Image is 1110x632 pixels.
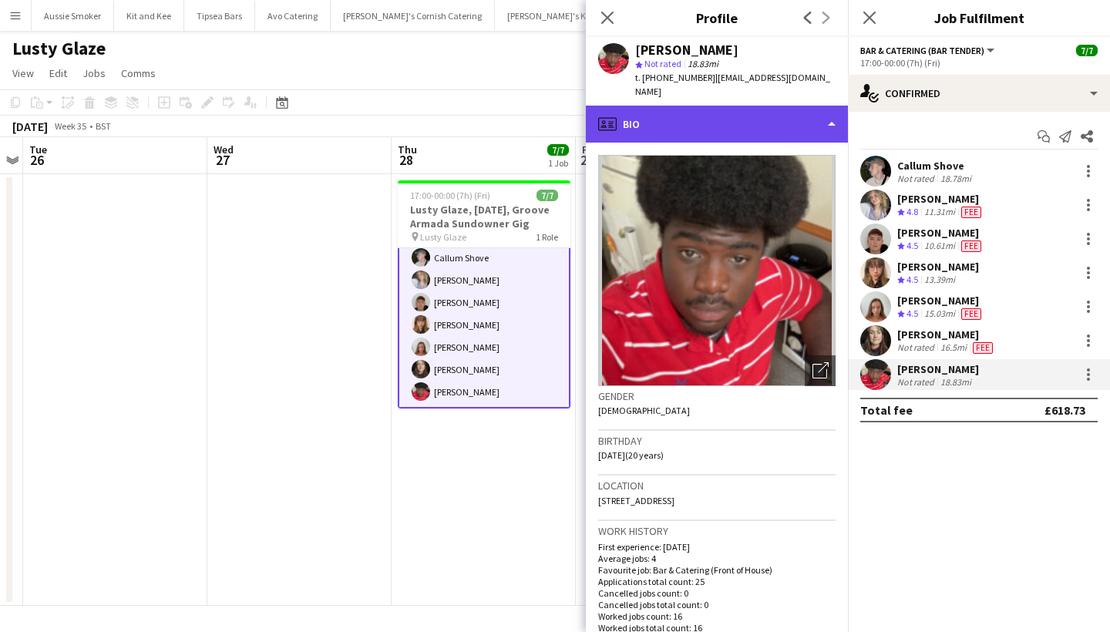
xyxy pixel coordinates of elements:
div: Callum Shove [897,159,974,173]
span: Edit [49,66,67,80]
span: 7/7 [1076,45,1098,56]
span: [STREET_ADDRESS] [598,495,674,506]
h3: Location [598,479,836,492]
span: 18.83mi [684,58,721,69]
div: Confirmed [848,75,1110,112]
span: Week 35 [51,120,89,132]
span: 4.5 [906,240,918,251]
a: Edit [43,63,73,83]
button: Bar & Catering (Bar Tender) [860,45,997,56]
div: Crew has different fees then in role [970,341,996,354]
div: Bio [586,106,848,143]
span: Jobs [82,66,106,80]
span: 7/7 [536,190,558,201]
div: [PERSON_NAME] [897,362,979,376]
span: Fee [961,207,981,218]
div: [PERSON_NAME] [897,294,984,308]
div: [PERSON_NAME] [897,260,979,274]
span: Fee [961,308,981,320]
span: Not rated [644,58,681,69]
app-card-role: Bar & Catering (Bar Tender)7/717:00-00:00 (7h)Callum Shove[PERSON_NAME][PERSON_NAME][PERSON_NAME]... [398,219,570,408]
div: Total fee [860,402,913,418]
h3: Job Fulfilment [848,8,1110,28]
a: Comms [115,63,162,83]
p: Favourite job: Bar & Catering (Front of House) [598,564,836,576]
span: Bar & Catering (Bar Tender) [860,45,984,56]
span: Fee [973,342,993,354]
button: [PERSON_NAME]'s Kitchen [495,1,624,31]
span: Comms [121,66,156,80]
div: Crew has different fees then in role [958,240,984,253]
span: Fri [582,143,594,156]
span: Wed [214,143,234,156]
div: [PERSON_NAME] [635,43,738,57]
div: 18.83mi [937,376,974,388]
p: First experience: [DATE] [598,541,836,553]
span: Fee [961,240,981,252]
span: t. [PHONE_NUMBER] [635,72,715,83]
h3: Lusty Glaze, [DATE], Groove Armada Sundowner Gig [398,203,570,230]
div: 11.31mi [921,206,958,219]
span: 28 [395,151,417,169]
h3: Profile [586,8,848,28]
button: Avo Catering [255,1,331,31]
h3: Work history [598,524,836,538]
div: BST [96,120,111,132]
div: 13.39mi [921,274,958,287]
div: 15.03mi [921,308,958,321]
div: [PERSON_NAME] [897,328,996,341]
span: | [EMAIL_ADDRESS][DOMAIN_NAME] [635,72,830,97]
a: View [6,63,40,83]
span: 4.5 [906,274,918,285]
button: Aussie Smoker [32,1,114,31]
button: Tipsea Bars [184,1,255,31]
p: Average jobs: 4 [598,553,836,564]
p: Worked jobs count: 16 [598,610,836,622]
div: [PERSON_NAME] [897,226,984,240]
div: 16.5mi [937,341,970,354]
h1: Lusty Glaze [12,37,106,60]
div: Not rated [897,341,937,354]
div: Not rated [897,376,937,388]
div: 17:00-00:00 (7h) (Fri) [860,57,1098,69]
p: Applications total count: 25 [598,576,836,587]
span: [DEMOGRAPHIC_DATA] [598,405,690,416]
button: Kit and Kee [114,1,184,31]
div: 18.78mi [937,173,974,184]
span: 7/7 [547,144,569,156]
app-job-card: 17:00-00:00 (7h) (Fri)7/7Lusty Glaze, [DATE], Groove Armada Sundowner Gig Lusty Glaze1 RoleBar & ... [398,180,570,408]
span: 17:00-00:00 (7h) (Fri) [410,190,490,201]
p: Cancelled jobs total count: 0 [598,599,836,610]
button: [PERSON_NAME]'s Cornish Catering [331,1,495,31]
span: 29 [580,151,594,169]
span: 26 [27,151,47,169]
div: Not rated [897,173,937,184]
h3: Birthday [598,434,836,448]
div: Crew has different fees then in role [958,206,984,219]
div: [DATE] [12,119,48,134]
div: 10.61mi [921,240,958,253]
span: 27 [211,151,234,169]
div: Crew has different fees then in role [958,308,984,321]
span: [DATE] (20 years) [598,449,664,461]
img: Crew avatar or photo [598,155,836,386]
span: View [12,66,34,80]
div: [PERSON_NAME] [897,192,984,206]
h3: Gender [598,389,836,403]
div: £618.73 [1044,402,1085,418]
span: Thu [398,143,417,156]
span: Lusty Glaze [420,231,466,243]
a: Jobs [76,63,112,83]
span: 1 Role [536,231,558,243]
p: Cancelled jobs count: 0 [598,587,836,599]
span: 4.5 [906,308,918,319]
span: Tue [29,143,47,156]
div: 1 Job [548,157,568,169]
span: 4.8 [906,206,918,217]
div: Open photos pop-in [805,355,836,386]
